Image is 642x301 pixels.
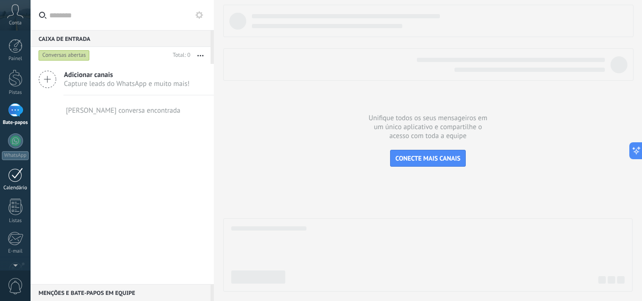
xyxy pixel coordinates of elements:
font: Pistas [9,89,22,96]
button: CONECTE MAIS CANAIS [390,150,465,167]
font: Capture leads do WhatsApp e muito mais! [64,79,189,88]
font: CONECTE MAIS CANAIS [395,154,460,162]
font: Caixa de entrada [39,36,90,43]
button: Mais [190,47,211,64]
font: Calendário [3,185,27,191]
font: [PERSON_NAME] conversa encontrada [66,106,180,115]
font: WhatsApp [4,152,26,159]
font: Adicionar canais [64,70,113,79]
font: E-mail [8,248,22,255]
font: Conta [9,20,22,26]
font: Bate-papos [3,119,28,126]
font: Total: 0 [173,52,190,59]
font: Menções e bate-papos em equipe [39,290,135,297]
font: Conversas abertas [42,52,86,59]
font: Listas [9,217,22,224]
font: Painel [8,55,22,62]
